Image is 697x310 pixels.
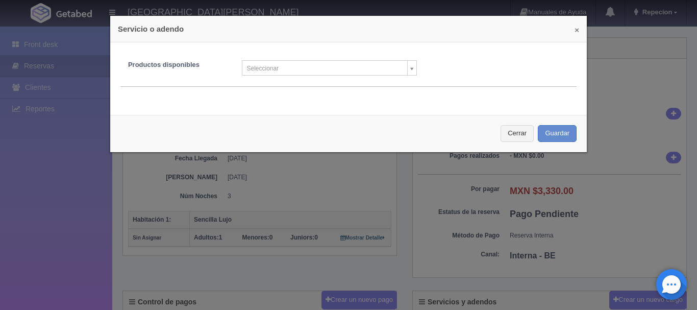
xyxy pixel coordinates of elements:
[242,60,417,76] a: Seleccionar
[501,125,534,142] button: Cerrar
[575,26,579,34] button: ×
[118,23,579,34] h4: Servicio o adendo
[538,125,577,142] button: Guardar
[246,61,403,76] span: Seleccionar
[120,60,235,70] label: Productos disponibles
